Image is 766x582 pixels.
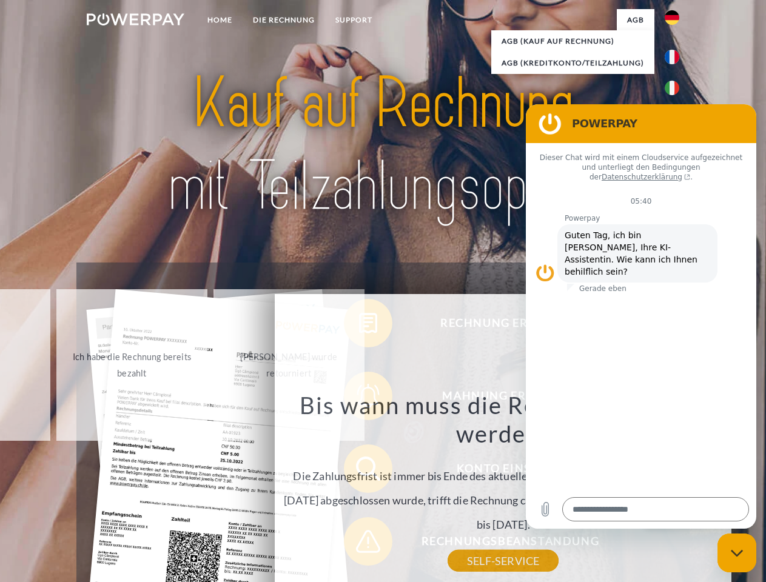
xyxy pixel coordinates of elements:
img: title-powerpay_de.svg [116,58,650,232]
img: de [665,10,679,25]
a: SUPPORT [325,9,383,31]
h3: Bis wann muss die Rechnung bezahlt werden? [282,390,725,449]
img: logo-powerpay-white.svg [87,13,184,25]
a: Home [197,9,243,31]
img: it [665,81,679,95]
a: agb [617,9,654,31]
a: SELF-SERVICE [448,550,559,572]
a: AGB (Kreditkonto/Teilzahlung) [491,52,654,74]
iframe: Messaging-Fenster [526,104,756,529]
div: Die Zahlungsfrist ist immer bis Ende des aktuellen Monats. Wenn die Bestellung z.B. am [DATE] abg... [282,390,725,561]
iframe: Schaltfläche zum Öffnen des Messaging-Fensters; Konversation läuft [717,533,756,572]
a: DIE RECHNUNG [243,9,325,31]
a: AGB (Kauf auf Rechnung) [491,30,654,52]
img: fr [665,50,679,64]
div: [PERSON_NAME] wurde retourniert [221,349,357,381]
div: Ich habe die Rechnung bereits bezahlt [64,349,200,381]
